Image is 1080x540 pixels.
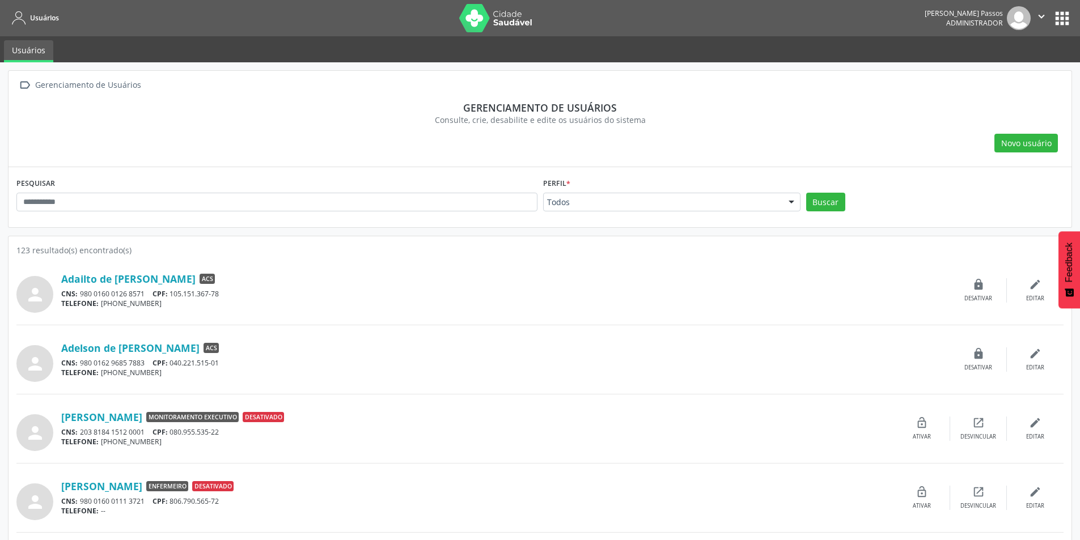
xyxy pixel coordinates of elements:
[16,175,55,193] label: PESQUISAR
[913,502,931,510] div: Ativar
[61,358,78,368] span: CNS:
[204,343,219,353] span: ACS
[547,197,777,208] span: Todos
[61,437,893,447] div: [PHONE_NUMBER]
[146,412,239,422] span: Monitoramento Executivo
[61,480,142,492] a: [PERSON_NAME]
[61,506,99,516] span: TELEFONE:
[61,289,950,299] div: 980 0160 0126 8571 105.151.367-78
[1064,243,1074,282] span: Feedback
[4,40,53,62] a: Usuários
[1029,416,1041,429] i: edit
[153,496,168,506] span: CPF:
[146,481,188,491] span: Enfermeiro
[1029,486,1041,498] i: edit
[1031,6,1052,30] button: 
[916,416,928,429] i: lock_open
[16,77,33,93] i: 
[61,299,99,308] span: TELEFONE:
[200,274,215,284] span: ACS
[972,278,985,291] i: lock
[1029,347,1041,360] i: edit
[61,358,950,368] div: 980 0162 9685 7883 040.221.515-01
[243,412,284,422] span: Desativado
[1026,502,1044,510] div: Editar
[61,496,78,506] span: CNS:
[916,486,928,498] i: lock_open
[806,193,845,212] button: Buscar
[964,295,992,303] div: Desativar
[972,486,985,498] i: open_in_new
[964,364,992,372] div: Desativar
[1052,8,1072,28] button: apps
[61,368,99,377] span: TELEFONE:
[25,423,45,443] i: person
[1026,295,1044,303] div: Editar
[1026,433,1044,441] div: Editar
[153,427,168,437] span: CPF:
[153,289,168,299] span: CPF:
[61,437,99,447] span: TELEFONE:
[960,502,996,510] div: Desvincular
[24,101,1056,114] div: Gerenciamento de usuários
[61,411,142,423] a: [PERSON_NAME]
[16,77,143,93] a:  Gerenciamento de Usuários
[1001,137,1052,149] span: Novo usuário
[972,416,985,429] i: open_in_new
[33,77,143,93] div: Gerenciamento de Usuários
[8,8,59,27] a: Usuários
[61,506,893,516] div: --
[25,354,45,374] i: person
[1026,364,1044,372] div: Editar
[1029,278,1041,291] i: edit
[61,299,950,308] div: [PHONE_NUMBER]
[61,273,196,285] a: Adailto de [PERSON_NAME]
[61,368,950,377] div: [PHONE_NUMBER]
[25,492,45,512] i: person
[1007,6,1031,30] img: img
[972,347,985,360] i: lock
[1058,231,1080,308] button: Feedback - Mostrar pesquisa
[960,433,996,441] div: Desvincular
[913,433,931,441] div: Ativar
[994,134,1058,153] button: Novo usuário
[61,289,78,299] span: CNS:
[946,18,1003,28] span: Administrador
[925,8,1003,18] div: [PERSON_NAME] Passos
[543,175,570,193] label: Perfil
[61,427,893,437] div: 203 8184 1512 0001 080.955.535-22
[61,496,893,506] div: 980 0160 0111 3721 806.790.565-72
[153,358,168,368] span: CPF:
[192,481,234,491] span: Desativado
[1035,10,1048,23] i: 
[24,114,1056,126] div: Consulte, crie, desabilite e edite os usuários do sistema
[61,342,200,354] a: Adelson de [PERSON_NAME]
[25,284,45,305] i: person
[16,244,1064,256] div: 123 resultado(s) encontrado(s)
[61,427,78,437] span: CNS:
[30,13,59,23] span: Usuários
